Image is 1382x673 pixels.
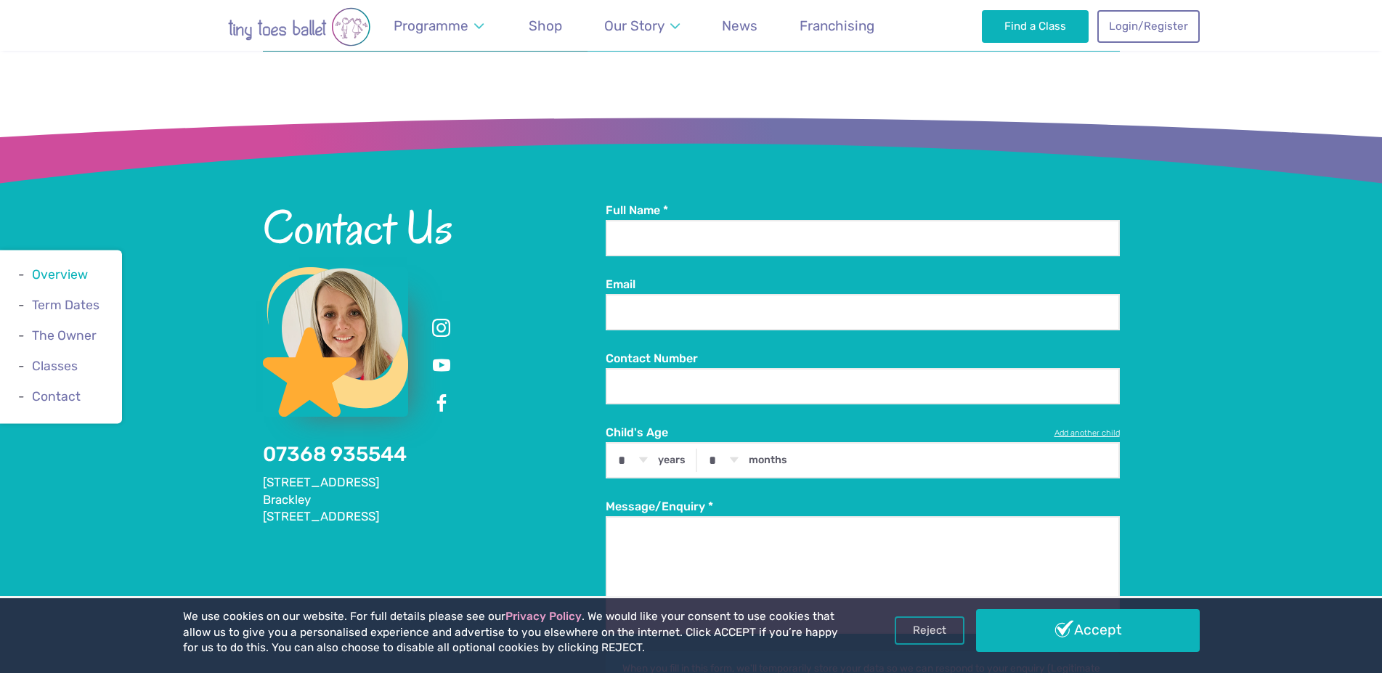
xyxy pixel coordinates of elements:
a: Overview [32,267,88,282]
a: Our Story [597,9,686,43]
a: News [715,9,765,43]
a: Reject [895,616,964,644]
span: Our Story [604,17,664,34]
a: Contact [32,390,81,404]
a: Privacy Policy [505,610,582,623]
a: Shop [522,9,569,43]
img: tiny toes ballet [183,7,415,46]
a: Accept [976,609,1200,651]
a: Classes [32,359,78,374]
label: Email [606,277,1120,293]
span: News [722,17,757,34]
label: Full Name * [606,203,1120,219]
address: [STREET_ADDRESS] Brackley [STREET_ADDRESS] [263,474,606,526]
a: Login/Register [1097,10,1199,42]
a: Programme [387,9,491,43]
a: Add another child [1054,428,1120,439]
label: Message/Enquiry * [606,499,1120,515]
span: Shop [529,17,562,34]
a: Term Dates [32,298,99,312]
label: Contact Number [606,351,1120,367]
a: 07368 935544 [263,442,407,466]
a: Franchising [793,9,882,43]
label: months [749,454,787,467]
span: Franchising [800,17,874,34]
a: Instagram [428,315,455,341]
label: Child's Age [606,425,1120,441]
a: Facebook [428,391,455,417]
a: Youtube [428,353,455,379]
span: Programme [394,17,468,34]
h2: Contact Us [263,203,606,252]
label: years [658,454,686,467]
a: Find a Class [982,10,1089,42]
p: We use cookies on our website. For full details please see our . We would like your consent to us... [183,609,844,656]
a: The Owner [32,328,97,343]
